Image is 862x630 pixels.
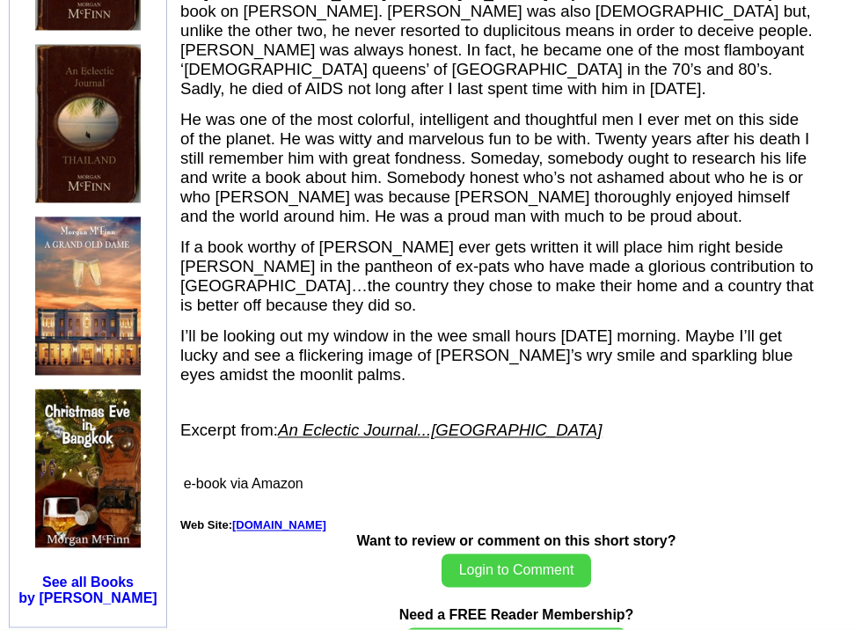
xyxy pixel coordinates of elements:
button: Login to Comment [442,554,592,588]
a: [DOMAIN_NAME] [232,519,326,532]
a: Login to Comment [442,563,592,578]
span: e-book via Amazon [184,477,303,492]
font: Web Site: [180,519,326,532]
span: If a book worthy of [PERSON_NAME] ever gets written it will place him right beside [PERSON_NAME] ... [180,238,814,315]
img: 54108.jpg [35,45,141,203]
a: See all Booksby [PERSON_NAME] [18,575,157,606]
img: shim.gif [35,376,36,385]
u: An Eclectic Journal...[GEOGRAPHIC_DATA] [278,421,602,440]
span: He was one of the most colorful, intelligent and thoughtful men I ever met on this side of the pl... [180,111,809,226]
span: Excerpt from: [180,421,602,440]
img: shim.gif [35,203,36,212]
img: 53211.jpg [35,217,141,376]
b: Want to review or comment on this short story? [357,534,676,549]
img: shim.gif [35,548,36,557]
img: shim.gif [35,31,36,40]
span: I’ll be looking out my window in the wee small hours [DATE] morning. Maybe I’ll get lucky and see... [180,327,793,385]
b: See all Books by [PERSON_NAME] [18,575,157,606]
img: 55798.jpg [35,390,141,548]
b: Need a FREE Reader Membership? [399,608,634,623]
